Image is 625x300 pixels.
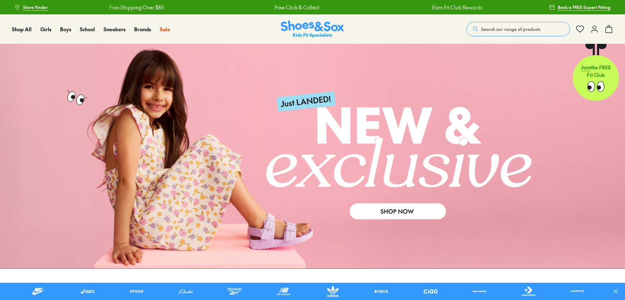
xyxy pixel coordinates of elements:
[281,20,344,38] img: SNS_Logo_Responsive.svg
[558,4,611,10] span: Book a FREE Expert Fitting
[40,26,51,33] a: Girls
[23,4,48,10] span: Store Finder
[60,26,71,33] a: Boys
[573,43,619,101] a: Jointhe FREE Fit Club
[466,22,570,36] button: Search our range of products
[104,26,126,33] a: Sneakers
[12,26,32,33] a: Shop All
[134,26,151,33] a: Brands
[281,20,344,38] a: Shoes & Sox
[274,4,318,11] a: Free Click & Collect
[14,1,48,14] a: Store Finder
[80,26,95,33] a: School
[108,4,163,11] a: Free Shipping Over $85
[573,58,619,84] p: the FREE Fit Club
[431,4,482,11] a: Earn Fit Club Rewards
[160,26,170,33] a: Sale
[549,1,611,14] a: Book a FREE Expert Fitting
[481,26,540,32] span: Search our range of products
[581,64,590,71] span: Join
